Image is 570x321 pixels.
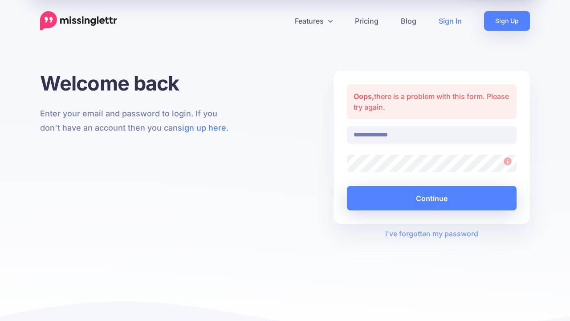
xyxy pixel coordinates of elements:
[427,11,473,31] a: Sign In
[385,229,478,238] a: I've forgotten my password
[178,123,226,132] a: sign up here
[347,84,517,119] div: there is a problem with this form. Please try again.
[40,107,236,135] p: Enter your email and password to login. If you don't have an account then you can .
[390,11,427,31] a: Blog
[484,11,530,31] a: Sign Up
[347,186,517,210] button: Continue
[40,71,236,95] h1: Welcome back
[344,11,390,31] a: Pricing
[284,11,344,31] a: Features
[354,92,374,101] strong: Oops,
